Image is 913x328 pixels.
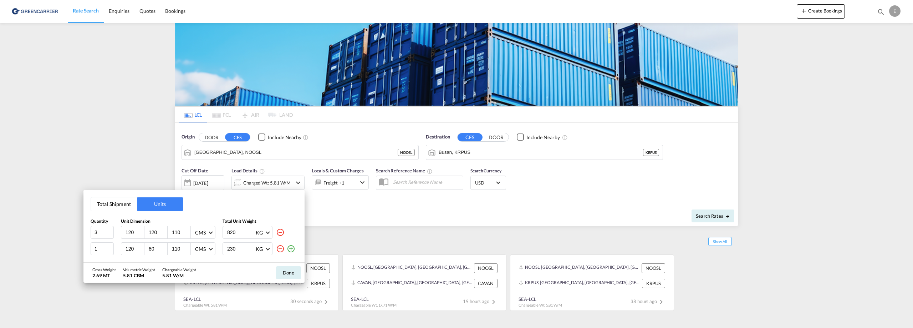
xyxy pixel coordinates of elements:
div: CMS [195,246,206,252]
input: W [148,229,167,236]
md-icon: icon-minus-circle-outline [276,244,285,253]
input: Qty [91,226,114,239]
div: 5.81 W/M [162,272,196,279]
input: Enter weight [226,243,255,255]
div: Unit Dimension [121,218,215,224]
div: 2.69 MT [92,272,116,279]
div: Gross Weight [92,267,116,272]
div: Volumetric Weight [123,267,155,272]
div: KG [256,229,263,236]
input: L [125,246,144,252]
md-icon: icon-minus-circle-outline [276,228,285,237]
div: Quantity [91,218,114,224]
div: Chargeable Weight [162,267,196,272]
input: W [148,246,167,252]
button: Units [137,197,183,211]
input: L [125,229,144,236]
div: CMS [195,229,206,236]
md-icon: icon-plus-circle-outline [287,244,295,253]
button: Total Shipment [91,197,137,211]
input: H [171,229,190,236]
button: Done [276,266,301,279]
input: Enter weight [226,226,255,238]
div: KG [256,246,263,252]
div: Total Unit Weight [223,218,297,224]
div: 5.81 CBM [123,272,155,279]
input: H [171,246,190,252]
input: Qty [91,242,114,255]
